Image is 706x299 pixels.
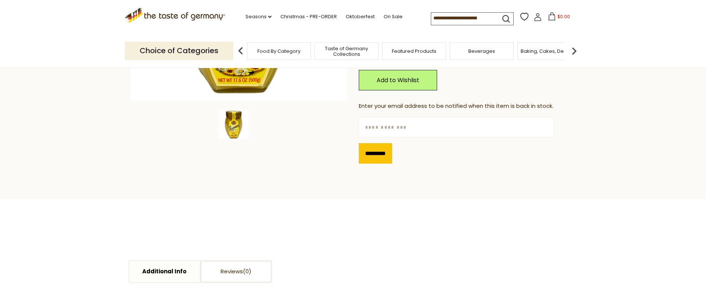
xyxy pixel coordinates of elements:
[201,261,271,282] a: Reviews
[317,46,376,57] a: Taste of Germany Collections
[257,48,300,54] a: Food By Category
[557,13,570,20] span: $0.00
[219,110,248,139] img: Langnese German Creamy Field Honey in Jar 17.6 oz
[359,102,576,111] div: Enter your email address to be notified when this item is back in stock.
[521,48,578,54] a: Baking, Cakes, Desserts
[384,13,403,21] a: On Sale
[125,42,233,60] p: Choice of Categories
[245,13,271,21] a: Seasons
[233,44,248,58] img: previous arrow
[392,48,436,54] a: Featured Products
[346,13,375,21] a: Oktoberfest
[543,12,575,23] button: $0.00
[468,48,495,54] a: Beverages
[359,70,437,90] a: Add to Wishlist
[567,44,582,58] img: next arrow
[280,13,337,21] a: Christmas - PRE-ORDER
[129,261,200,282] a: Additional Info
